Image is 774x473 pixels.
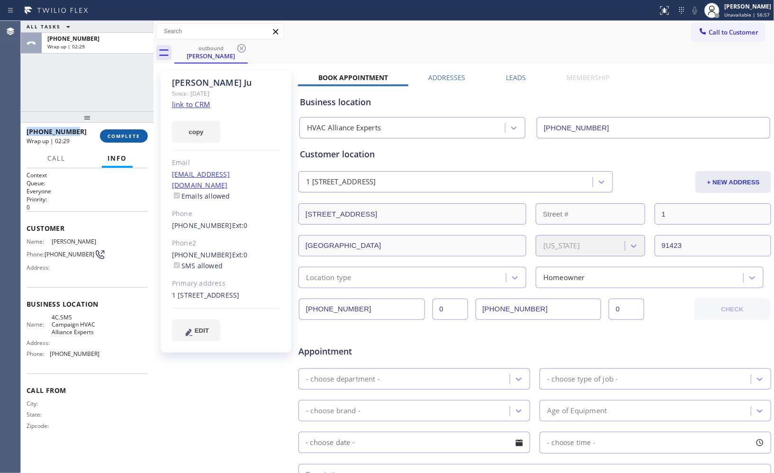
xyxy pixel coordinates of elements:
[429,73,466,82] label: Addresses
[21,21,80,32] button: ALL TASKS
[306,405,360,416] div: - choose brand -
[695,171,771,193] button: + NEW ADDRESS
[232,221,248,230] span: Ext: 0
[537,117,770,138] input: Phone Number
[42,149,71,168] button: Call
[108,133,140,139] span: COMPLETE
[27,23,61,30] span: ALL TASKS
[195,327,209,334] span: EDIT
[172,77,280,88] div: [PERSON_NAME] Ju
[172,100,210,109] a: link to CRM
[27,350,50,357] span: Phone:
[318,73,388,82] label: Book Appointment
[102,149,133,168] button: Info
[692,23,765,41] button: Call to Customer
[536,203,645,225] input: Street #
[50,350,99,357] span: [PHONE_NUMBER]
[27,339,52,346] span: Address:
[52,314,99,336] span: 4C.SMS Campaign HVAC Alliance Experts
[27,300,148,309] span: Business location
[567,73,609,82] label: Membership
[172,191,230,200] label: Emails allowed
[174,192,180,199] input: Emails allowed
[172,290,280,301] div: 1 [STREET_ADDRESS]
[27,195,148,203] h2: Priority:
[172,221,232,230] a: [PHONE_NUMBER]
[724,11,770,18] span: Unavailable | 56:57
[655,235,772,256] input: ZIP
[543,272,585,283] div: Homeowner
[108,154,127,163] span: Info
[100,129,148,143] button: COMPLETE
[27,264,52,271] span: Address:
[47,35,99,43] span: [PHONE_NUMBER]
[27,422,52,429] span: Zipcode:
[298,432,530,453] input: - choose date -
[157,24,284,39] input: Search
[476,299,602,320] input: Phone Number 2
[27,203,148,211] p: 0
[547,373,618,384] div: - choose type of job -
[298,345,455,358] span: Appointment
[27,179,148,187] h2: Queue:
[298,235,526,256] input: City
[172,278,280,289] div: Primary address
[609,299,644,320] input: Ext. 2
[694,299,771,320] button: CHECK
[724,2,771,10] div: [PERSON_NAME]
[306,272,351,283] div: Location type
[172,238,280,249] div: Phone2
[175,52,247,60] div: [PERSON_NAME]
[432,299,468,320] input: Ext.
[300,96,770,109] div: Business location
[45,251,94,258] span: [PHONE_NUMBER]
[172,170,230,190] a: [EMAIL_ADDRESS][DOMAIN_NAME]
[307,123,381,134] div: HVAC Alliance Experts
[172,250,232,259] a: [PHONE_NUMBER]
[172,319,220,341] button: EDIT
[172,157,280,168] div: Email
[232,250,248,259] span: Ext: 0
[547,438,595,447] span: - choose time -
[27,238,52,245] span: Name:
[655,203,772,225] input: Apt. #
[27,321,52,328] span: Name:
[506,73,526,82] label: Leads
[47,154,65,163] span: Call
[175,45,247,52] div: outbound
[27,137,70,145] span: Wrap up | 02:29
[306,373,380,384] div: - choose department -
[688,4,702,17] button: Mute
[709,28,758,36] span: Call to Customer
[175,42,247,63] div: Betty Ju
[27,224,148,233] span: Customer
[27,251,45,258] span: Phone:
[172,88,280,99] div: Since: [DATE]
[172,261,223,270] label: SMS allowed
[174,262,180,268] input: SMS allowed
[298,203,526,225] input: Address
[172,121,220,143] button: copy
[27,127,87,136] span: [PHONE_NUMBER]
[27,187,148,195] p: Everyone
[47,43,85,50] span: Wrap up | 02:29
[306,177,376,188] div: 1 [STREET_ADDRESS]
[27,400,52,407] span: City:
[547,405,607,416] div: Age of Equipment
[300,148,770,161] div: Customer location
[52,238,99,245] span: [PERSON_NAME]
[27,386,148,395] span: Call From
[299,299,425,320] input: Phone Number
[27,411,52,418] span: State:
[172,209,280,219] div: Phone
[27,171,148,179] h1: Context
